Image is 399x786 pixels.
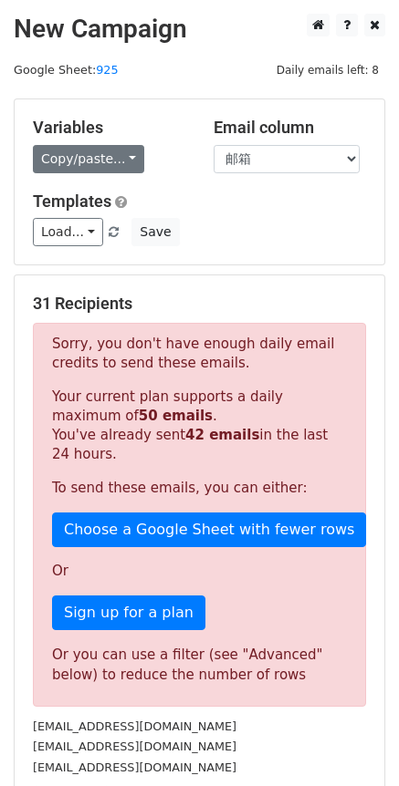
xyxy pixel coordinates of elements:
[52,645,347,686] div: Or you can use a filter (see "Advanced" below) to reduce the number of rows
[52,512,366,547] a: Choose a Google Sheet with fewer rows
[270,60,385,80] span: Daily emails left: 8
[52,335,347,373] p: Sorry, you don't have enough daily email credits to send these emails.
[52,562,347,581] p: Or
[33,719,236,733] small: [EMAIL_ADDRESS][DOMAIN_NAME]
[131,218,179,246] button: Save
[185,427,259,443] strong: 42 emails
[96,63,118,77] a: 925
[33,145,144,173] a: Copy/paste...
[52,479,347,498] p: To send these emails, you can either:
[33,118,186,138] h5: Variables
[139,408,213,424] strong: 50 emails
[14,14,385,45] h2: New Campaign
[33,218,103,246] a: Load...
[33,739,236,753] small: [EMAIL_ADDRESS][DOMAIN_NAME]
[270,63,385,77] a: Daily emails left: 8
[308,698,399,786] iframe: Chat Widget
[14,63,119,77] small: Google Sheet:
[52,388,347,464] p: Your current plan supports a daily maximum of . You've already sent in the last 24 hours.
[52,595,205,630] a: Sign up for a plan
[214,118,367,138] h5: Email column
[33,191,111,211] a: Templates
[33,760,236,774] small: [EMAIL_ADDRESS][DOMAIN_NAME]
[33,294,366,314] h5: 31 Recipients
